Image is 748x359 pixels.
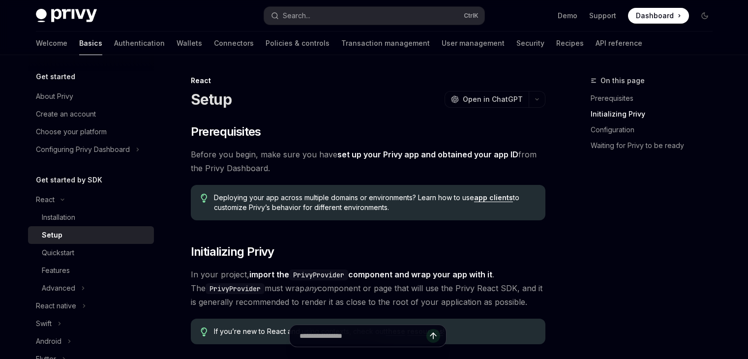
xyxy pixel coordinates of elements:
div: Configuring Privy Dashboard [36,144,130,155]
div: Create an account [36,108,96,120]
strong: import the component and wrap your app with it [249,269,492,279]
a: Features [28,262,154,279]
div: Quickstart [42,247,74,259]
span: Open in ChatGPT [463,94,523,104]
span: Ctrl K [464,12,479,20]
a: Recipes [556,31,584,55]
span: Dashboard [636,11,674,21]
a: User management [442,31,505,55]
div: Android [36,335,61,347]
div: Advanced [42,282,75,294]
h5: Get started [36,71,75,83]
span: On this page [600,75,645,87]
a: About Privy [28,88,154,105]
a: Choose your platform [28,123,154,141]
span: In your project, . The must wrap component or page that will use the Privy React SDK, and it is g... [191,268,545,309]
span: Deploying your app across multiple domains or environments? Learn how to use to customize Privy’s... [214,193,535,212]
a: Setup [28,226,154,244]
div: React [36,194,55,206]
h5: Get started by SDK [36,174,102,186]
a: Quickstart [28,244,154,262]
code: PrivyProvider [289,269,348,280]
a: Welcome [36,31,67,55]
button: Send message [426,329,440,343]
a: Prerequisites [591,90,720,106]
a: Authentication [114,31,165,55]
img: dark logo [36,9,97,23]
a: Wallets [177,31,202,55]
button: Open in ChatGPT [445,91,529,108]
div: Setup [42,229,62,241]
span: Prerequisites [191,124,261,140]
div: Swift [36,318,52,329]
h1: Setup [191,90,232,108]
em: any [304,283,318,293]
a: set up your Privy app and obtained your app ID [337,150,518,160]
a: Installation [28,209,154,226]
div: Search... [283,10,310,22]
span: Before you begin, make sure you have from the Privy Dashboard. [191,148,545,175]
div: Installation [42,211,75,223]
a: API reference [596,31,642,55]
div: About Privy [36,90,73,102]
a: Security [516,31,544,55]
a: Dashboard [628,8,689,24]
a: Support [589,11,616,21]
a: Create an account [28,105,154,123]
a: app clients [474,193,513,202]
div: React native [36,300,76,312]
a: Connectors [214,31,254,55]
button: Toggle dark mode [697,8,713,24]
button: Search...CtrlK [264,7,484,25]
a: Waiting for Privy to be ready [591,138,720,153]
a: Policies & controls [266,31,329,55]
div: React [191,76,545,86]
a: Demo [558,11,577,21]
a: Basics [79,31,102,55]
a: Configuration [591,122,720,138]
div: Features [42,265,70,276]
svg: Tip [201,194,208,203]
a: Initializing Privy [591,106,720,122]
span: Initializing Privy [191,244,274,260]
a: Transaction management [341,31,430,55]
div: Choose your platform [36,126,107,138]
code: PrivyProvider [206,283,265,294]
